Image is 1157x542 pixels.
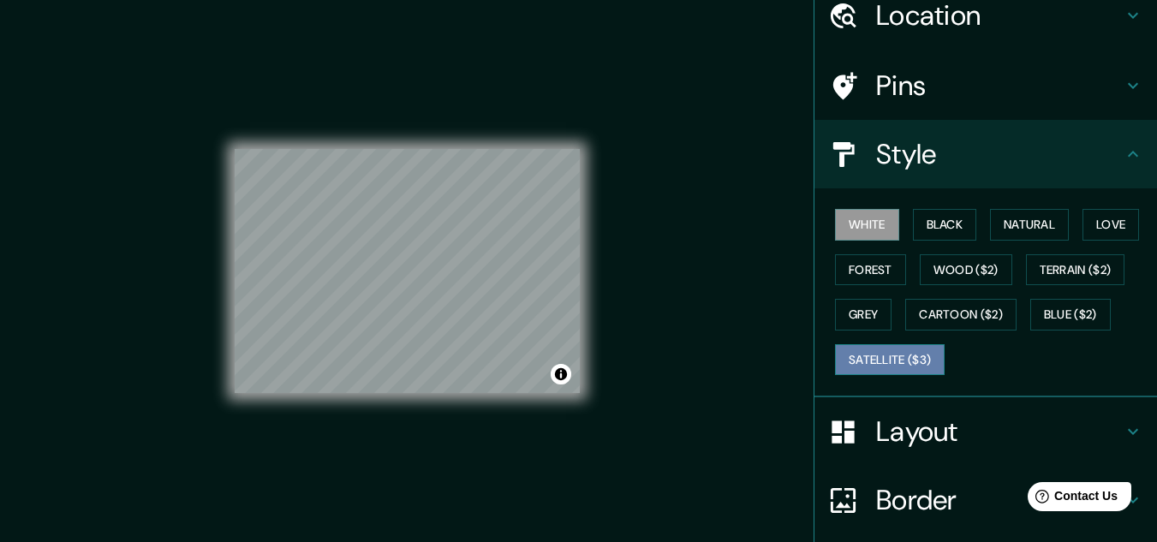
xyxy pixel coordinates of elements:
[814,397,1157,466] div: Layout
[913,209,977,241] button: Black
[990,209,1069,241] button: Natural
[876,137,1123,171] h4: Style
[835,299,892,331] button: Grey
[551,364,571,384] button: Toggle attribution
[1026,254,1125,286] button: Terrain ($2)
[835,209,899,241] button: White
[876,483,1123,517] h4: Border
[1082,209,1139,241] button: Love
[920,254,1012,286] button: Wood ($2)
[835,254,906,286] button: Forest
[835,344,945,376] button: Satellite ($3)
[876,414,1123,449] h4: Layout
[814,466,1157,534] div: Border
[1030,299,1111,331] button: Blue ($2)
[1005,475,1138,523] iframe: Help widget launcher
[814,120,1157,188] div: Style
[876,68,1123,103] h4: Pins
[814,51,1157,120] div: Pins
[905,299,1017,331] button: Cartoon ($2)
[235,149,580,393] canvas: Map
